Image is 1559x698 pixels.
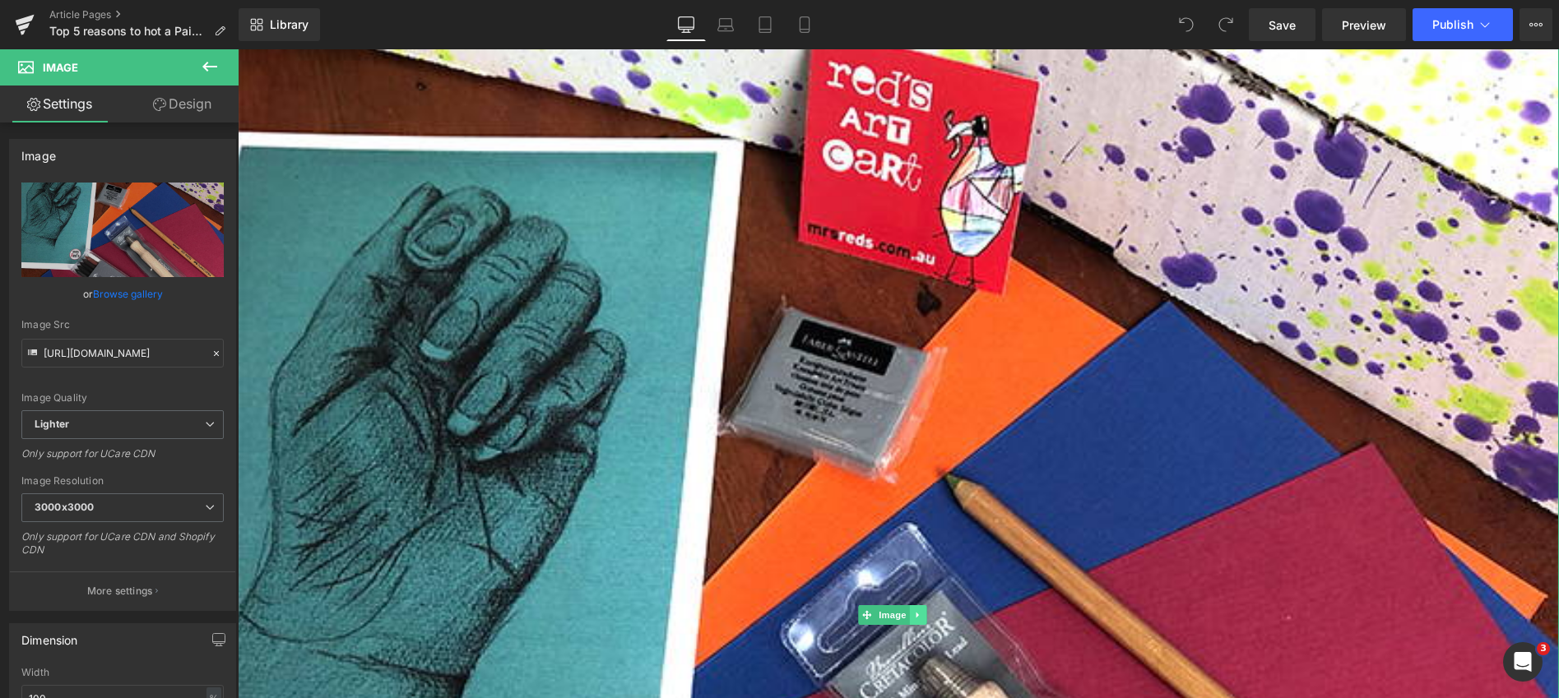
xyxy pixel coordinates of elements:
[21,285,224,303] div: or
[21,140,56,163] div: Image
[666,8,706,41] a: Desktop
[93,280,163,308] a: Browse gallery
[1520,8,1552,41] button: More
[671,556,689,576] a: Expand / Collapse
[35,418,69,430] b: Lighter
[239,8,320,41] a: New Library
[1269,16,1296,34] span: Save
[21,392,224,404] div: Image Quality
[35,501,94,513] b: 3000x3000
[270,17,309,32] span: Library
[745,8,785,41] a: Tablet
[638,556,672,576] span: Image
[1170,8,1203,41] button: Undo
[1413,8,1513,41] button: Publish
[21,475,224,487] div: Image Resolution
[1209,8,1242,41] button: Redo
[49,8,239,21] a: Article Pages
[21,319,224,331] div: Image Src
[1503,642,1543,682] iframe: Intercom live chat
[87,584,153,599] p: More settings
[1342,16,1386,34] span: Preview
[10,571,235,610] button: More settings
[21,339,224,367] input: Link
[706,8,745,41] a: Laptop
[1322,8,1406,41] a: Preview
[1537,642,1550,655] span: 3
[21,447,224,471] div: Only support for UCare CDN
[21,530,224,567] div: Only support for UCare CDN and Shopify CDN
[43,61,78,74] span: Image
[123,86,242,122] a: Design
[785,8,824,41] a: Mobile
[49,25,207,38] span: Top 5 reasons to hot a Paint and Sip for your Bridal Shower
[1432,18,1473,31] span: Publish
[21,624,78,647] div: Dimension
[21,667,224,678] div: Width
